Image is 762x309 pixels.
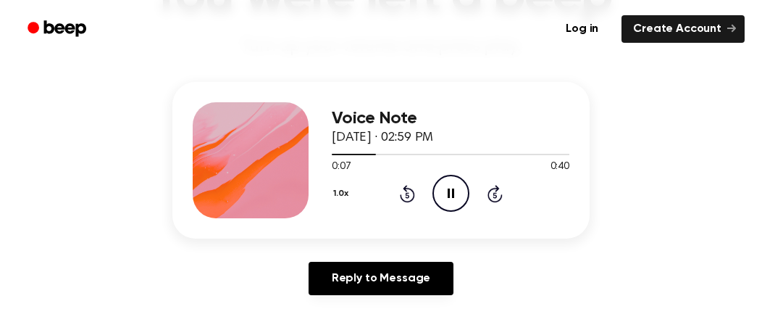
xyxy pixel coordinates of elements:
[332,131,433,144] span: [DATE] · 02:59 PM
[309,262,453,295] a: Reply to Message
[17,15,99,44] a: Beep
[332,160,351,175] span: 0:07
[551,12,613,46] a: Log in
[332,181,353,206] button: 1.0x
[332,109,569,128] h3: Voice Note
[550,160,569,175] span: 0:40
[621,15,745,43] a: Create Account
